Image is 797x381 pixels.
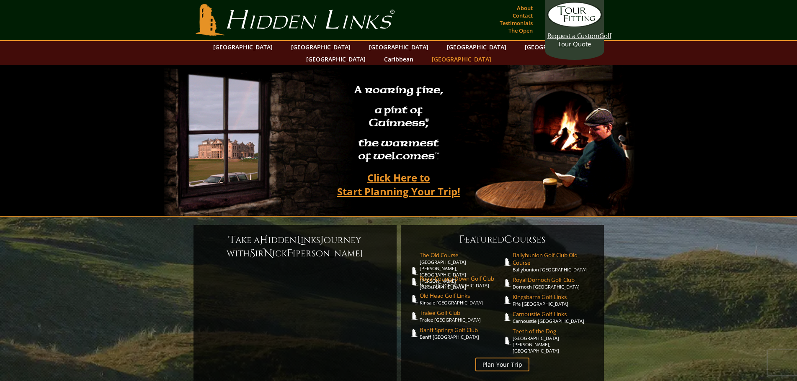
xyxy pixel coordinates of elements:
[287,41,355,53] a: [GEOGRAPHIC_DATA]
[513,251,596,273] a: Ballybunion Golf Club Old CourseBallybunion [GEOGRAPHIC_DATA]
[229,233,235,247] span: T
[443,41,511,53] a: [GEOGRAPHIC_DATA]
[459,233,465,246] span: F
[428,53,495,65] a: [GEOGRAPHIC_DATA]
[515,2,535,14] a: About
[420,251,503,259] span: The Old Course
[297,233,301,247] span: L
[420,326,503,334] span: Banff Springs Golf Club
[287,247,293,260] span: F
[264,247,272,260] span: N
[420,275,503,289] a: Royal County Down Golf ClubNewcastle [GEOGRAPHIC_DATA]
[506,25,535,36] a: The Open
[513,276,596,290] a: Royal Dornoch Golf ClubDornoch [GEOGRAPHIC_DATA]
[513,327,596,354] a: Teeth of the Dog[GEOGRAPHIC_DATA][PERSON_NAME], [GEOGRAPHIC_DATA]
[320,233,324,247] span: J
[420,275,503,282] span: Royal County Down Golf Club
[420,309,503,317] span: Tralee Golf Club
[475,358,529,371] a: Plan Your Trip
[420,309,503,323] a: Tralee Golf ClubTralee [GEOGRAPHIC_DATA]
[513,276,596,284] span: Royal Dornoch Golf Club
[420,251,503,290] a: The Old Course[GEOGRAPHIC_DATA][PERSON_NAME], [GEOGRAPHIC_DATA][PERSON_NAME] [GEOGRAPHIC_DATA]
[547,31,599,40] span: Request a Custom
[513,293,596,307] a: Kingsbarns Golf LinksFife [GEOGRAPHIC_DATA]
[513,251,596,266] span: Ballybunion Golf Club Old Course
[420,292,503,299] span: Old Head Golf Links
[521,41,588,53] a: [GEOGRAPHIC_DATA]
[513,327,596,335] span: Teeth of the Dog
[504,233,513,246] span: C
[513,293,596,301] span: Kingsbarns Golf Links
[260,233,268,247] span: H
[511,10,535,21] a: Contact
[513,310,596,324] a: Carnoustie Golf LinksCarnoustie [GEOGRAPHIC_DATA]
[498,17,535,29] a: Testimonials
[349,80,449,168] h2: A roaring fire, a pint of Guinness , the warmest of welcomes™.
[202,233,388,260] h6: ake a idden inks ourney with ir ick [PERSON_NAME]
[420,292,503,306] a: Old Head Golf LinksKinsale [GEOGRAPHIC_DATA]
[365,41,433,53] a: [GEOGRAPHIC_DATA]
[302,53,370,65] a: [GEOGRAPHIC_DATA]
[420,326,503,340] a: Banff Springs Golf ClubBanff [GEOGRAPHIC_DATA]
[547,2,602,48] a: Request a CustomGolf Tour Quote
[513,310,596,318] span: Carnoustie Golf Links
[380,53,418,65] a: Caribbean
[409,233,596,246] h6: eatured ourses
[250,247,255,260] span: S
[329,168,469,201] a: Click Here toStart Planning Your Trip!
[209,41,277,53] a: [GEOGRAPHIC_DATA]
